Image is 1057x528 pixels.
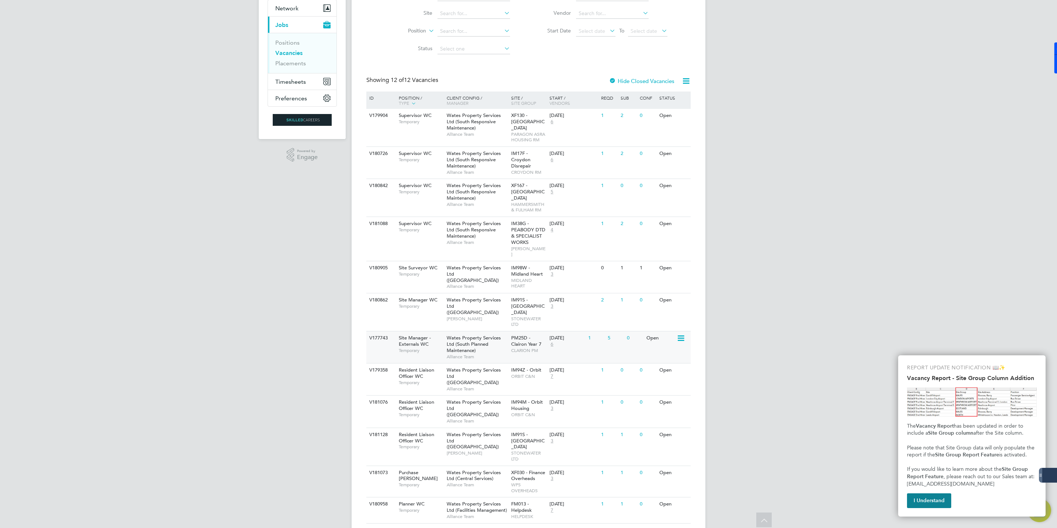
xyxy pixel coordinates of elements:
div: 2 [619,147,638,161]
span: 6 [550,119,554,125]
span: 3 [550,476,554,482]
a: Placements [275,60,306,67]
div: Showing [366,76,440,84]
span: Site Group [511,100,536,106]
span: XF030 - Finance Overheads [511,469,545,482]
span: MIDLAND HEART [511,277,546,289]
div: 0 [638,217,657,231]
label: Status [390,45,432,52]
strong: Vacancy Report [916,423,954,429]
button: I Understand [907,493,951,508]
div: [DATE] [550,399,597,406]
div: 1 [619,261,638,275]
div: Position / [393,92,445,110]
div: Vacancy Report - Site Group Column Addition [898,355,1046,517]
span: Wates Property Services Ltd (Central Services) [447,469,501,482]
span: Type [399,100,409,106]
span: Vendors [550,100,570,106]
span: IM91S - [GEOGRAPHIC_DATA] [511,297,545,315]
div: 0 [638,363,657,377]
span: Supervisor WC [399,112,432,118]
div: V177743 [367,331,393,345]
span: STONEWATER LTD [511,450,546,462]
span: XF130 - [GEOGRAPHIC_DATA] [511,112,545,131]
span: [PERSON_NAME] [511,246,546,257]
span: Timesheets [275,78,306,85]
span: Temporary [399,157,443,163]
div: Conf [638,92,657,104]
div: V180862 [367,293,393,307]
span: Engage [297,154,318,161]
div: 1 [599,428,618,442]
div: V181076 [367,396,393,409]
div: 0 [638,466,657,480]
div: Open [657,217,690,231]
span: Please note that Site Group data will only populate the report if the [907,445,1036,458]
span: Alliance Team [447,354,507,360]
span: CROYDON RM [511,169,546,175]
span: 3 [550,271,554,277]
div: [DATE] [550,432,597,438]
span: IM98W - Midland Heart [511,265,543,277]
span: Wates Property Services Ltd ([GEOGRAPHIC_DATA]) [447,265,501,283]
div: 2 [619,217,638,231]
span: Alliance Team [447,514,507,520]
div: [DATE] [550,367,597,373]
span: , please reach out to our Sales team at: [EMAIL_ADDRESS][DOMAIN_NAME] [907,473,1036,487]
div: V181073 [367,466,393,480]
div: [DATE] [550,297,597,303]
span: Temporary [399,412,443,418]
span: Site Surveyor WC [399,265,437,271]
span: Supervisor WC [399,150,432,156]
span: Alliance Team [447,283,507,289]
div: V180842 [367,179,393,193]
div: Client Config / [445,92,509,109]
div: 1 [599,147,618,161]
div: [DATE] [550,151,597,157]
span: To [617,26,627,35]
span: Temporary [399,303,443,309]
div: Open [657,396,690,409]
div: [DATE] [550,113,597,119]
strong: Site Group Report Feature [907,466,1029,480]
input: Search for... [437,26,510,37]
div: 5 [606,331,625,345]
span: Alliance Team [447,239,507,245]
span: Wates Property Services Ltd (South Responsive Maintenance) [447,182,501,201]
span: Temporary [399,507,443,513]
a: Vacancies [275,49,303,56]
div: 1 [619,293,638,307]
img: Site Group Column in Vacancy Report [907,387,1037,417]
span: 6 [550,341,554,348]
div: 1 [638,261,657,275]
span: after the Site column. [973,430,1023,436]
span: CLARION PM [511,348,546,353]
div: 0 [638,497,657,511]
span: Preferences [275,95,307,102]
span: Temporary [399,482,443,488]
span: 12 of [391,76,404,84]
div: V180726 [367,147,393,161]
div: V179358 [367,363,393,377]
span: Wates Property Services Ltd (Facilities Management) [447,501,507,513]
input: Search for... [437,8,510,19]
span: 7 [550,507,554,514]
span: Wates Property Services Ltd (South Planned Maintenance) [447,335,501,353]
span: [PERSON_NAME] [447,450,507,456]
div: 0 [638,179,657,193]
span: FM013 - Helpdesk [511,501,532,513]
span: Site Manager - Externals WC [399,335,431,347]
span: Select date [579,28,605,34]
div: 1 [599,109,618,122]
span: Temporary [399,227,443,233]
span: Resident Liaison Officer WC [399,399,434,411]
div: Open [657,497,690,511]
span: Select date [631,28,657,34]
div: 0 [638,147,657,161]
div: 1 [619,428,638,442]
div: [DATE] [550,221,597,227]
label: Hide Closed Vacancies [609,77,674,84]
div: [DATE] [550,501,597,507]
span: Alliance Team [447,418,507,424]
div: 0 [599,261,618,275]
